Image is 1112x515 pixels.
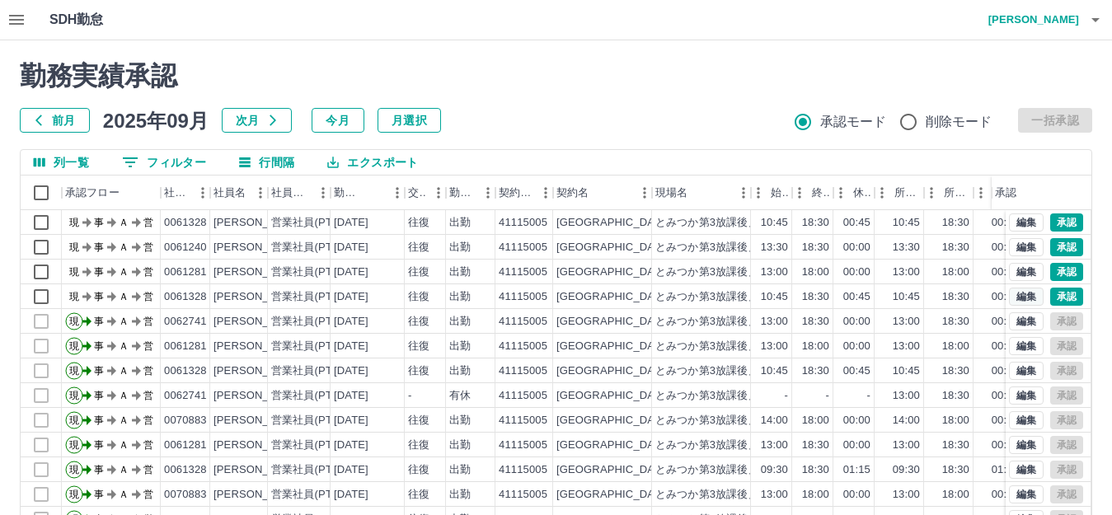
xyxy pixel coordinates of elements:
text: Ａ [119,489,129,500]
div: 往復 [408,289,429,305]
div: 41115005 [499,413,547,428]
div: 01:15 [843,462,870,478]
div: 交通費 [408,176,426,210]
div: 営業社員(PT契約) [271,314,358,330]
div: 勤務日 [334,176,362,210]
button: メニュー [632,180,657,205]
text: 営 [143,266,153,278]
div: [DATE] [334,289,368,305]
div: 勤務区分 [446,176,495,210]
div: [PERSON_NAME] [213,240,303,255]
div: [GEOGRAPHIC_DATA] [556,289,670,305]
div: 00:00 [992,240,1019,255]
button: 承認 [1050,263,1083,281]
div: - [826,388,829,404]
div: 14:00 [761,413,788,428]
div: 0061240 [164,240,207,255]
div: 営業社員(PT契約) [271,413,358,428]
div: 所定開始 [894,176,921,210]
div: 13:00 [893,438,920,453]
div: [GEOGRAPHIC_DATA] [556,462,670,478]
div: 往復 [408,462,429,478]
div: [PERSON_NAME] [213,289,303,305]
button: 承認 [1050,238,1083,256]
div: 13:00 [761,438,788,453]
div: とみつか第3放課後児童会 [655,413,781,428]
div: 出勤 [449,339,471,354]
div: 勤務区分 [449,176,476,210]
div: 出勤 [449,487,471,503]
div: [GEOGRAPHIC_DATA] [556,487,670,503]
div: 13:00 [893,339,920,354]
div: 0061328 [164,289,207,305]
div: 13:00 [761,339,788,354]
div: [GEOGRAPHIC_DATA] [556,240,670,255]
div: [DATE] [334,462,368,478]
text: 現 [69,489,79,500]
div: 契約コード [499,176,533,210]
div: [GEOGRAPHIC_DATA] [556,413,670,428]
div: とみつか第3放課後児童会 [655,438,781,453]
div: - [408,388,411,404]
div: 契約コード [495,176,553,210]
div: 13:00 [761,265,788,280]
button: 編集 [1009,362,1044,380]
div: 18:30 [802,215,829,231]
div: 00:45 [992,363,1019,379]
div: 18:30 [942,314,969,330]
div: 往復 [408,363,429,379]
div: 18:00 [942,339,969,354]
div: 営業社員(PT契約) [271,487,358,503]
button: 承認 [1050,213,1083,232]
div: 13:00 [761,314,788,330]
div: 00:45 [843,289,870,305]
text: Ａ [119,439,129,451]
div: 0061281 [164,438,207,453]
div: [PERSON_NAME] [213,314,303,330]
div: 休憩 [833,176,875,210]
div: 往復 [408,413,429,428]
div: [PERSON_NAME] [213,438,303,453]
text: 営 [143,414,153,426]
div: 18:30 [942,438,969,453]
button: 行間隔 [226,150,307,175]
div: [DATE] [334,388,368,404]
div: [DATE] [334,339,368,354]
div: [GEOGRAPHIC_DATA] [556,363,670,379]
div: 契約名 [553,176,652,210]
div: 00:00 [843,265,870,280]
span: 承認モード [820,112,887,132]
text: 現 [69,390,79,401]
div: 出勤 [449,265,471,280]
div: 社員名 [213,176,246,210]
div: [PERSON_NAME] [213,388,303,404]
div: 0062741 [164,314,207,330]
text: 営 [143,340,153,352]
div: 出勤 [449,438,471,453]
div: [GEOGRAPHIC_DATA] [556,388,670,404]
div: 営業社員(PT契約) [271,388,358,404]
div: 0061281 [164,339,207,354]
div: 18:00 [942,487,969,503]
div: 10:45 [761,289,788,305]
div: 出勤 [449,462,471,478]
text: 現 [69,316,79,327]
text: 営 [143,365,153,377]
div: 41115005 [499,240,547,255]
div: 出勤 [449,215,471,231]
text: Ａ [119,340,129,352]
div: 0062741 [164,388,207,404]
div: 18:30 [942,289,969,305]
div: 営業社員(PT契約) [271,265,358,280]
text: 現 [69,464,79,475]
div: [DATE] [334,265,368,280]
div: [DATE] [334,363,368,379]
div: [GEOGRAPHIC_DATA] [556,265,670,280]
text: 現 [69,217,79,228]
button: 編集 [1009,411,1044,429]
div: 出勤 [449,413,471,428]
div: 社員名 [210,176,268,210]
div: 10:45 [761,215,788,231]
button: 承認 [1050,288,1083,306]
div: 18:30 [942,462,969,478]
